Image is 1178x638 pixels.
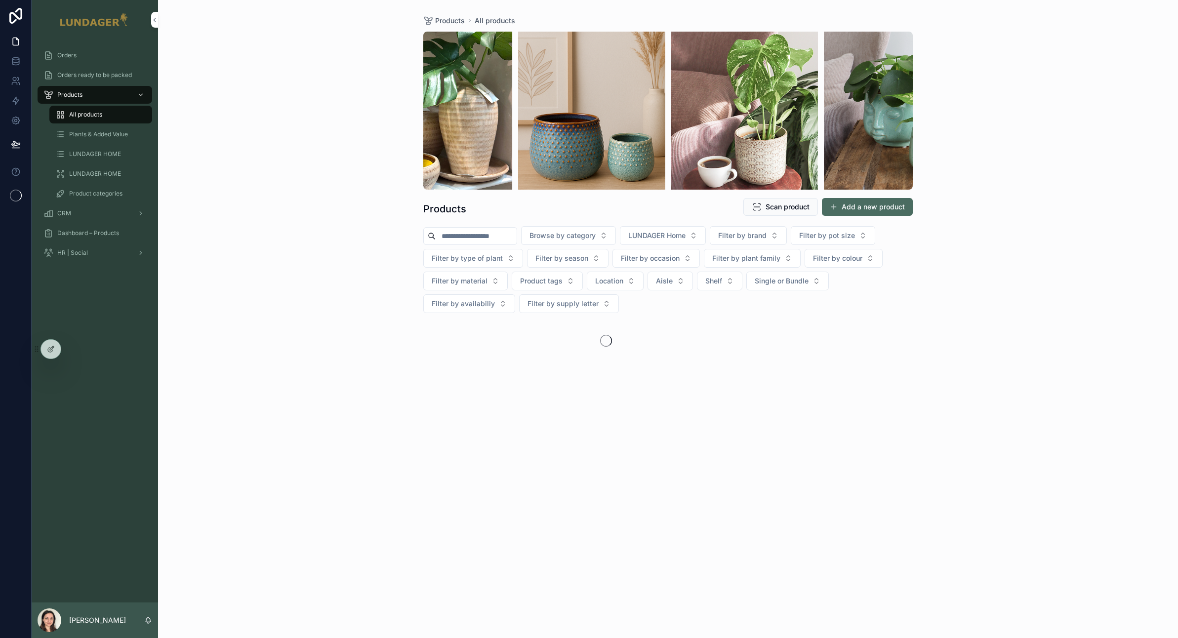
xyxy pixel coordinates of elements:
[799,231,855,240] span: Filter by pot size
[791,226,875,245] button: Select Button
[38,204,152,222] a: CRM
[535,253,588,263] span: Filter by season
[38,224,152,242] a: Dashboard – Products
[57,209,71,217] span: CRM
[718,231,767,240] span: Filter by brand
[813,253,862,263] span: Filter by colour
[587,272,644,290] button: Select Button
[712,253,780,263] span: Filter by plant family
[435,16,465,26] span: Products
[49,106,152,123] a: All products
[697,272,742,290] button: Select Button
[69,615,126,625] p: [PERSON_NAME]
[69,190,122,198] span: Product categories
[612,249,700,268] button: Select Button
[49,145,152,163] a: LUNDAGER HOME
[69,130,128,138] span: Plants & Added Value
[59,12,130,28] img: App logo
[822,198,913,216] button: Add a new product
[423,16,465,26] a: Products
[423,202,466,216] h1: Products
[423,249,523,268] button: Select Button
[705,276,722,286] span: Shelf
[704,249,801,268] button: Select Button
[766,202,810,212] span: Scan product
[57,91,82,99] span: Products
[49,125,152,143] a: Plants & Added Value
[69,111,102,119] span: All products
[656,276,673,286] span: Aisle
[57,51,77,59] span: Orders
[38,46,152,64] a: Orders
[620,226,706,245] button: Select Button
[529,231,596,240] span: Browse by category
[32,40,158,275] div: scrollable content
[38,244,152,262] a: HR | Social
[49,185,152,202] a: Product categories
[519,294,619,313] button: Select Button
[423,272,508,290] button: Select Button
[805,249,883,268] button: Select Button
[521,226,616,245] button: Select Button
[69,150,121,158] span: LUNDAGER HOME
[57,229,119,237] span: Dashboard – Products
[746,272,829,290] button: Select Button
[423,294,515,313] button: Select Button
[520,276,563,286] span: Product tags
[432,276,487,286] span: Filter by material
[512,272,583,290] button: Select Button
[528,299,599,309] span: Filter by supply letter
[755,276,809,286] span: Single or Bundle
[69,170,121,178] span: LUNDAGER HOME
[432,253,503,263] span: Filter by type of plant
[648,272,693,290] button: Select Button
[475,16,515,26] a: All products
[628,231,686,240] span: LUNDAGER Home
[57,249,88,257] span: HR | Social
[49,165,152,183] a: LUNDAGER HOME
[38,86,152,104] a: Products
[432,299,495,309] span: Filter by availabiliy
[595,276,623,286] span: Location
[57,71,132,79] span: Orders ready to be packed
[710,226,787,245] button: Select Button
[743,198,818,216] button: Scan product
[527,249,609,268] button: Select Button
[621,253,680,263] span: Filter by occasion
[38,66,152,84] a: Orders ready to be packed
